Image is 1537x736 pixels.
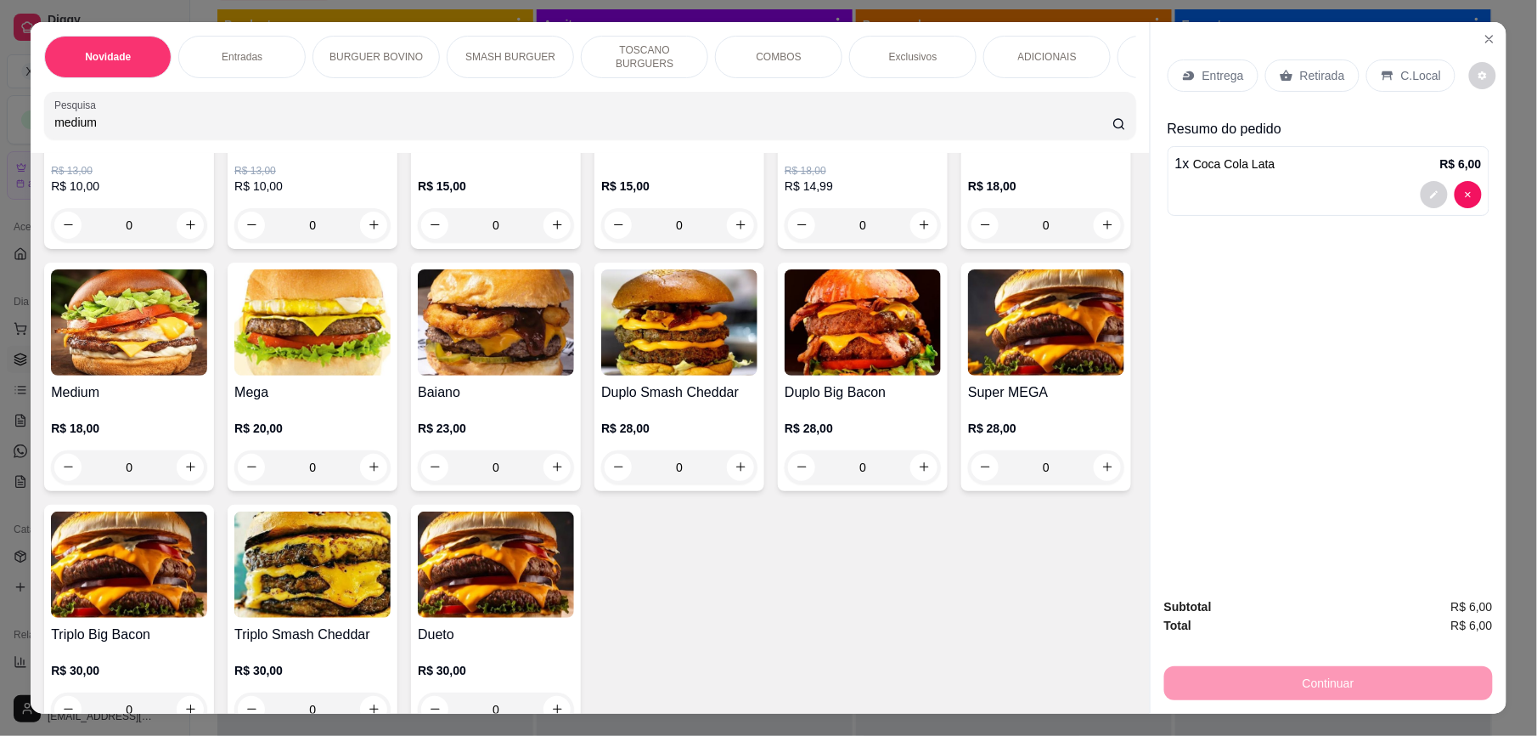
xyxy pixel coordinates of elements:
[222,50,262,64] p: Entradas
[785,164,941,178] p: R$ 18,00
[234,625,391,645] h4: Triplo Smash Cheddar
[1018,50,1077,64] p: ADICIONAIS
[238,212,265,239] button: decrease-product-quantity
[910,454,937,481] button: increase-product-quantity
[1164,619,1191,632] strong: Total
[910,212,937,239] button: increase-product-quantity
[757,50,802,64] p: COMBOS
[51,178,207,195] p: R$ 10,00
[234,662,391,679] p: R$ 30,00
[1451,597,1493,616] span: R$ 6,00
[418,512,574,618] img: product-image
[601,269,757,376] img: product-image
[234,382,391,403] h4: Mega
[1175,154,1275,174] p: 1 x
[601,178,757,195] p: R$ 15,00
[465,50,555,64] p: SMASH BURGUER
[418,662,574,679] p: R$ 30,00
[971,212,999,239] button: decrease-product-quantity
[543,696,571,723] button: increase-product-quantity
[234,420,391,437] p: R$ 20,00
[1168,119,1489,139] p: Resumo do pedido
[421,212,448,239] button: decrease-product-quantity
[727,454,754,481] button: increase-product-quantity
[234,178,391,195] p: R$ 10,00
[54,114,1112,131] input: Pesquisa
[51,625,207,645] h4: Triplo Big Bacon
[543,212,571,239] button: increase-product-quantity
[605,454,632,481] button: decrease-product-quantity
[234,164,391,178] p: R$ 13,00
[1469,62,1496,89] button: decrease-product-quantity
[177,696,204,723] button: increase-product-quantity
[1094,212,1121,239] button: increase-product-quantity
[1421,181,1448,208] button: decrease-product-quantity
[543,454,571,481] button: increase-product-quantity
[54,454,82,481] button: decrease-product-quantity
[727,212,754,239] button: increase-product-quantity
[421,454,448,481] button: decrease-product-quantity
[177,212,204,239] button: increase-product-quantity
[234,269,391,376] img: product-image
[1451,616,1493,635] span: R$ 6,00
[1164,600,1212,614] strong: Subtotal
[601,420,757,437] p: R$ 28,00
[971,454,999,481] button: decrease-product-quantity
[238,454,265,481] button: decrease-product-quantity
[238,696,265,723] button: decrease-product-quantity
[1455,181,1482,208] button: decrease-product-quantity
[1094,454,1121,481] button: increase-product-quantity
[51,662,207,679] p: R$ 30,00
[1440,156,1482,173] p: R$ 6,00
[418,269,574,376] img: product-image
[329,50,423,64] p: BURGUER BOVINO
[418,625,574,645] h4: Dueto
[968,420,1124,437] p: R$ 28,00
[1132,43,1230,71] p: Refrigerante e Não alcoólico
[788,454,815,481] button: decrease-product-quantity
[418,420,574,437] p: R$ 23,00
[785,178,941,195] p: R$ 14,99
[785,382,941,403] h4: Duplo Big Bacon
[360,454,387,481] button: increase-product-quantity
[1401,67,1441,84] p: C.Local
[360,696,387,723] button: increase-product-quantity
[968,178,1124,195] p: R$ 18,00
[785,269,941,376] img: product-image
[785,420,941,437] p: R$ 28,00
[418,382,574,403] h4: Baiano
[51,382,207,403] h4: Medium
[54,212,82,239] button: decrease-product-quantity
[51,512,207,618] img: product-image
[360,212,387,239] button: increase-product-quantity
[54,98,102,112] label: Pesquisa
[1193,157,1275,171] span: Coca Cola Lata
[1476,25,1503,53] button: Close
[51,164,207,178] p: R$ 13,00
[889,50,937,64] p: Exclusivos
[418,178,574,195] p: R$ 15,00
[1300,67,1345,84] p: Retirada
[234,512,391,618] img: product-image
[605,212,632,239] button: decrease-product-quantity
[54,696,82,723] button: decrease-product-quantity
[601,382,757,403] h4: Duplo Smash Cheddar
[968,382,1124,403] h4: Super MEGA
[51,420,207,437] p: R$ 18,00
[968,269,1124,376] img: product-image
[421,696,448,723] button: decrease-product-quantity
[1202,67,1244,84] p: Entrega
[177,454,204,481] button: increase-product-quantity
[85,50,131,64] p: Novidade
[788,212,815,239] button: decrease-product-quantity
[51,269,207,376] img: product-image
[595,43,694,71] p: TOSCANO BURGUERS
